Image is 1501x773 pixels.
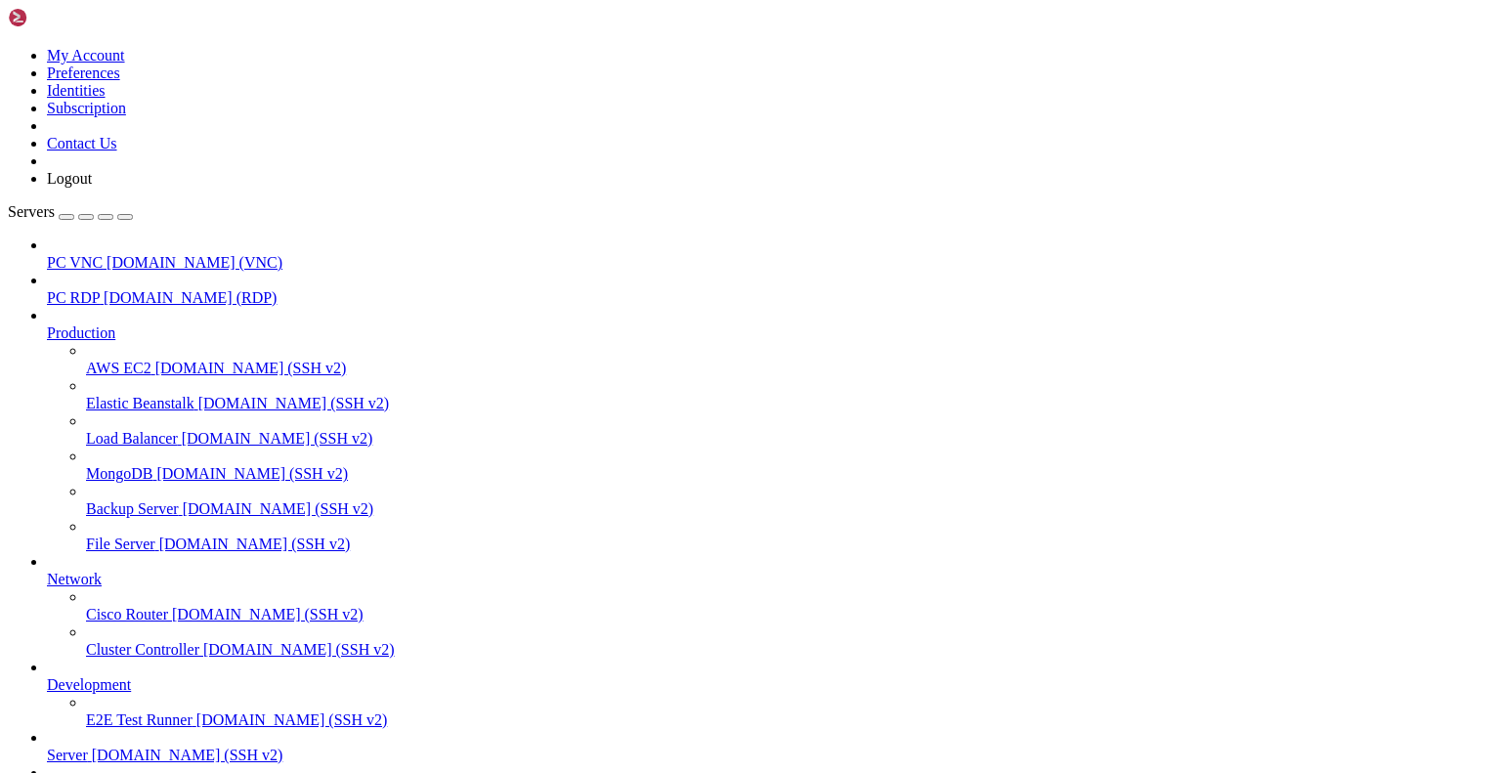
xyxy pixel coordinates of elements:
span: [DOMAIN_NAME] (SSH v2) [92,747,283,763]
a: Backup Server [DOMAIN_NAME] (SSH v2) [86,500,1493,518]
a: Logout [47,170,92,187]
span: [DOMAIN_NAME] (SSH v2) [156,465,348,482]
span: Server [47,747,88,763]
span: PC RDP [47,289,100,306]
a: Preferences [47,64,120,81]
a: Subscription [47,100,126,116]
a: My Account [47,47,125,64]
span: E2E Test Runner [86,711,193,728]
a: PC RDP [DOMAIN_NAME] (RDP) [47,289,1493,307]
li: Cluster Controller [DOMAIN_NAME] (SSH v2) [86,623,1493,659]
li: Load Balancer [DOMAIN_NAME] (SSH v2) [86,412,1493,448]
span: Backup Server [86,500,179,517]
li: AWS EC2 [DOMAIN_NAME] (SSH v2) [86,342,1493,377]
span: Production [47,324,115,341]
li: MongoDB [DOMAIN_NAME] (SSH v2) [86,448,1493,483]
a: Cluster Controller [DOMAIN_NAME] (SSH v2) [86,641,1493,659]
span: [DOMAIN_NAME] (SSH v2) [203,641,395,658]
span: Network [47,571,102,587]
a: Network [47,571,1493,588]
a: Cisco Router [DOMAIN_NAME] (SSH v2) [86,606,1493,623]
span: AWS EC2 [86,360,151,376]
span: [DOMAIN_NAME] (SSH v2) [183,500,374,517]
span: [DOMAIN_NAME] (VNC) [107,254,282,271]
a: Development [47,676,1493,694]
a: E2E Test Runner [DOMAIN_NAME] (SSH v2) [86,711,1493,729]
a: Production [47,324,1493,342]
li: Production [47,307,1493,553]
a: AWS EC2 [DOMAIN_NAME] (SSH v2) [86,360,1493,377]
li: PC VNC [DOMAIN_NAME] (VNC) [47,236,1493,272]
span: [DOMAIN_NAME] (SSH v2) [196,711,388,728]
span: Load Balancer [86,430,178,447]
span: File Server [86,536,155,552]
span: [DOMAIN_NAME] (SSH v2) [155,360,347,376]
img: Shellngn [8,8,120,27]
li: Elastic Beanstalk [DOMAIN_NAME] (SSH v2) [86,377,1493,412]
a: Identities [47,82,106,99]
span: Elastic Beanstalk [86,395,194,411]
span: Servers [8,203,55,220]
li: Backup Server [DOMAIN_NAME] (SSH v2) [86,483,1493,518]
span: Development [47,676,131,693]
a: Servers [8,203,133,220]
li: Network [47,553,1493,659]
li: Server [DOMAIN_NAME] (SSH v2) [47,729,1493,764]
a: MongoDB [DOMAIN_NAME] (SSH v2) [86,465,1493,483]
li: Cisco Router [DOMAIN_NAME] (SSH v2) [86,588,1493,623]
a: PC VNC [DOMAIN_NAME] (VNC) [47,254,1493,272]
a: Contact Us [47,135,117,151]
a: Load Balancer [DOMAIN_NAME] (SSH v2) [86,430,1493,448]
a: Elastic Beanstalk [DOMAIN_NAME] (SSH v2) [86,395,1493,412]
span: PC VNC [47,254,103,271]
span: [DOMAIN_NAME] (SSH v2) [172,606,364,623]
a: File Server [DOMAIN_NAME] (SSH v2) [86,536,1493,553]
li: PC RDP [DOMAIN_NAME] (RDP) [47,272,1493,307]
span: MongoDB [86,465,152,482]
span: Cisco Router [86,606,168,623]
li: E2E Test Runner [DOMAIN_NAME] (SSH v2) [86,694,1493,729]
span: [DOMAIN_NAME] (SSH v2) [198,395,390,411]
span: [DOMAIN_NAME] (SSH v2) [159,536,351,552]
span: Cluster Controller [86,641,199,658]
a: Server [DOMAIN_NAME] (SSH v2) [47,747,1493,764]
span: [DOMAIN_NAME] (SSH v2) [182,430,373,447]
li: File Server [DOMAIN_NAME] (SSH v2) [86,518,1493,553]
li: Development [47,659,1493,729]
span: [DOMAIN_NAME] (RDP) [104,289,277,306]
